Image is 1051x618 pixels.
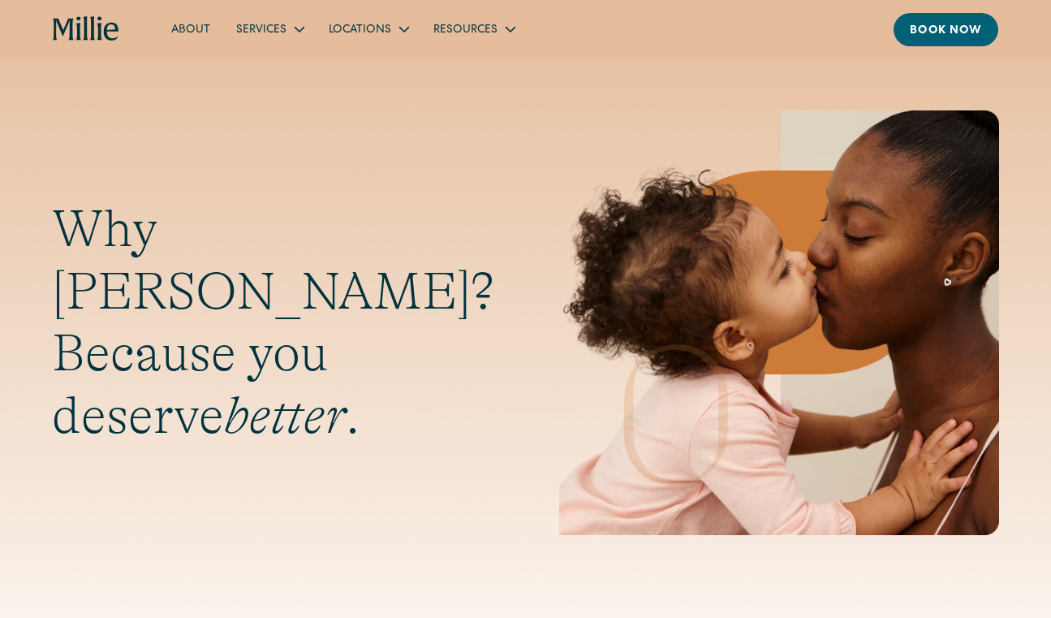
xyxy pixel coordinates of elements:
[420,15,527,42] div: Resources
[894,13,998,46] a: Book now
[559,110,999,535] img: Mother and baby sharing a kiss, highlighting the emotional bond and nurturing care at the heart o...
[236,22,286,39] div: Services
[158,15,223,42] a: About
[223,15,316,42] div: Services
[433,22,498,39] div: Resources
[52,198,494,447] h1: Why [PERSON_NAME]? Because you deserve .
[329,22,391,39] div: Locations
[316,15,420,42] div: Locations
[53,16,119,42] a: home
[910,23,982,40] div: Book now
[224,387,346,445] em: better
